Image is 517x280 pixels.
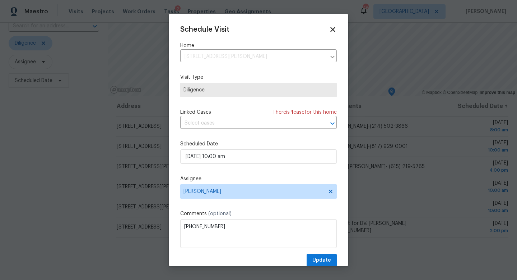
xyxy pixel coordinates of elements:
button: Open [327,118,337,128]
span: There is case for this home [273,109,337,116]
span: Close [329,26,337,33]
span: (optional) [208,211,232,216]
span: 1 [291,110,293,115]
textarea: [PHONE_NUMBER] [180,219,337,248]
label: Home [180,42,337,49]
label: Visit Type [180,74,337,81]
input: M/D/YYYY [180,149,337,164]
span: Update [312,256,331,265]
span: Linked Cases [180,109,211,116]
input: Enter in an address [180,51,326,62]
input: Select cases [180,118,317,129]
button: Update [307,254,337,267]
span: [PERSON_NAME] [183,189,324,194]
span: Diligence [183,86,334,94]
label: Assignee [180,175,337,182]
label: Scheduled Date [180,140,337,148]
span: Schedule Visit [180,26,229,33]
label: Comments [180,210,337,217]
